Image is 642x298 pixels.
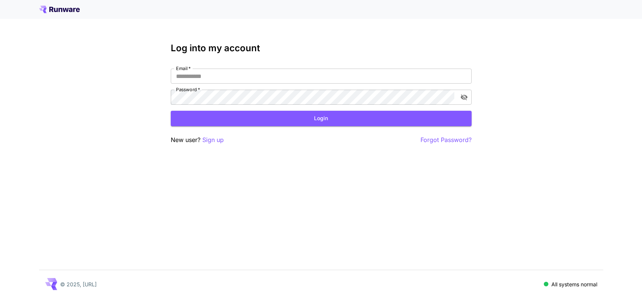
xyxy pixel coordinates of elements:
button: Sign up [202,135,224,145]
p: © 2025, [URL] [60,280,97,288]
p: New user? [171,135,224,145]
button: Forgot Password? [420,135,472,145]
h3: Log into my account [171,43,472,53]
button: Login [171,111,472,126]
label: Email [176,65,191,72]
label: Password [176,86,200,93]
button: toggle password visibility [457,90,471,104]
p: All systems normal [551,280,597,288]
